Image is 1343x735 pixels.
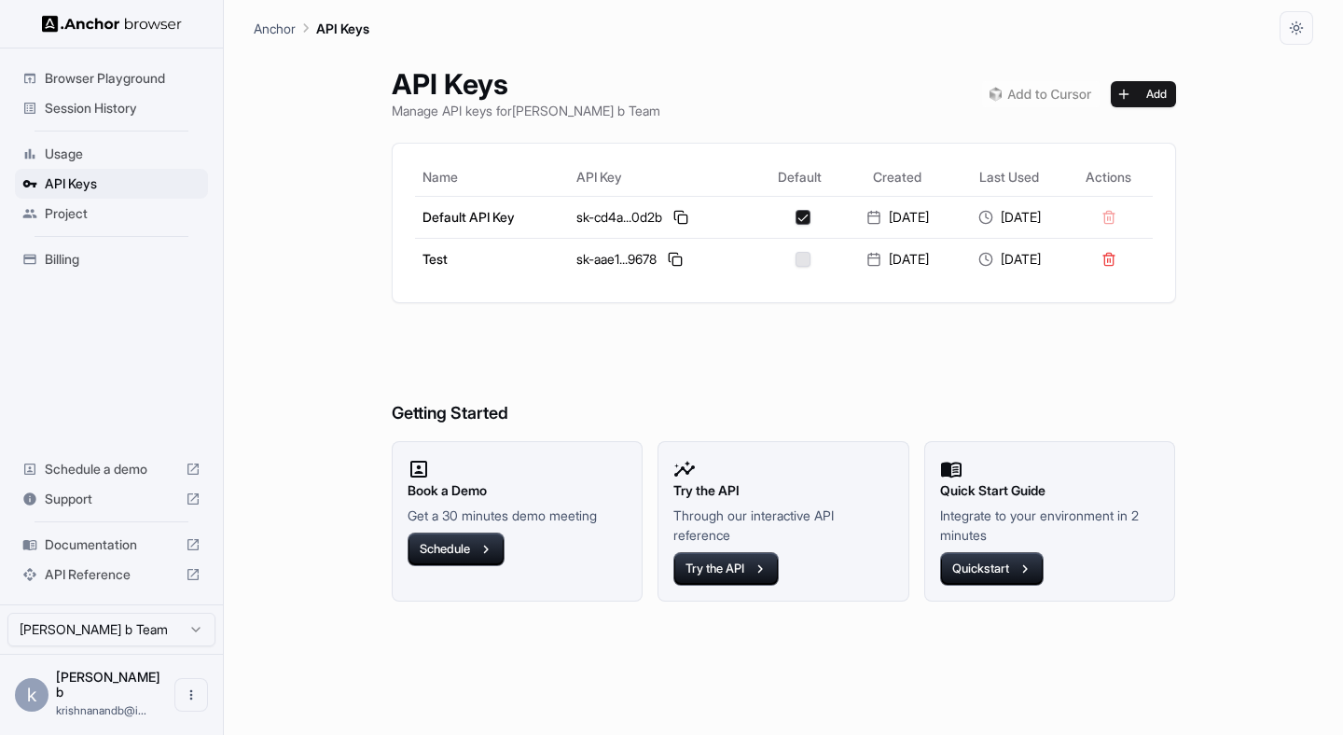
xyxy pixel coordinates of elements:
span: API Keys [45,174,201,193]
div: Schedule a demo [15,454,208,484]
h2: Try the API [673,480,893,501]
div: Project [15,199,208,229]
button: Open menu [174,678,208,712]
img: Anchor Logo [42,15,182,33]
button: Quickstart [940,552,1044,586]
nav: breadcrumb [254,18,369,38]
button: Add [1111,81,1176,107]
button: Copy API key [670,206,692,229]
h2: Book a Demo [408,480,628,501]
th: Last Used [953,159,1065,196]
h2: Quick Start Guide [940,480,1160,501]
div: API Keys [15,169,208,199]
div: Usage [15,139,208,169]
img: Add anchorbrowser MCP server to Cursor [982,81,1100,107]
th: Default [757,159,842,196]
th: API Key [569,159,757,196]
span: Schedule a demo [45,460,178,478]
span: Session History [45,99,201,118]
span: Documentation [45,535,178,554]
button: Schedule [408,533,505,566]
div: Support [15,484,208,514]
p: Manage API keys for [PERSON_NAME] b Team [392,101,660,120]
p: Integrate to your environment in 2 minutes [940,506,1160,545]
div: Session History [15,93,208,123]
span: krishnanand b [56,669,160,700]
th: Actions [1065,159,1153,196]
p: Anchor [254,19,296,38]
span: krishnanandb@imagineers.dev [56,703,146,717]
p: API Keys [316,19,369,38]
span: Billing [45,250,201,269]
h6: Getting Started [392,326,1176,427]
div: sk-aae1...9678 [576,248,750,270]
div: k [15,678,48,712]
div: Documentation [15,530,208,560]
div: [DATE] [850,250,947,269]
div: Billing [15,244,208,274]
div: sk-cd4a...0d2b [576,206,750,229]
td: Test [415,238,570,280]
div: [DATE] [961,208,1058,227]
p: Through our interactive API reference [673,506,893,545]
button: Copy API key [664,248,686,270]
th: Name [415,159,570,196]
td: Default API Key [415,196,570,238]
h1: API Keys [392,67,660,101]
div: [DATE] [961,250,1058,269]
span: Usage [45,145,201,163]
th: Created [842,159,954,196]
span: API Reference [45,565,178,584]
div: API Reference [15,560,208,589]
span: Support [45,490,178,508]
div: Browser Playground [15,63,208,93]
p: Get a 30 minutes demo meeting [408,506,628,525]
span: Browser Playground [45,69,201,88]
button: Try the API [673,552,779,586]
div: [DATE] [850,208,947,227]
span: Project [45,204,201,223]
